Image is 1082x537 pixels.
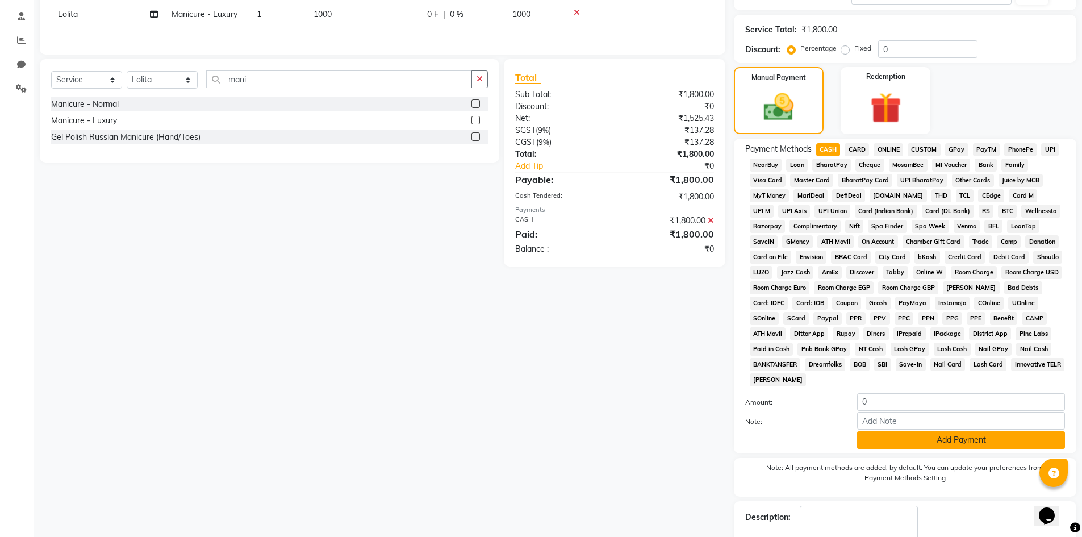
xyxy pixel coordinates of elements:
[1033,251,1062,264] span: Shoutlo
[745,24,797,36] div: Service Total:
[512,9,530,19] span: 1000
[507,124,615,136] div: ( )
[206,70,472,88] input: Search or Scan
[990,312,1018,325] span: Benefit
[954,220,980,233] span: Venmo
[951,266,997,279] span: Room Charge
[750,235,778,248] span: SaveIN
[443,9,445,20] span: |
[1004,281,1042,294] span: Bad Debts
[870,312,890,325] span: PPV
[805,358,845,371] span: Dreamfolks
[832,189,865,202] span: DefiDeal
[1011,358,1064,371] span: Innovative TELR
[172,9,237,19] span: Manicure - Luxury
[1034,492,1071,526] iframe: chat widget
[1016,327,1051,340] span: Pine Labs
[897,174,947,187] span: UPI BharatPay
[783,312,809,325] span: SCard
[790,327,828,340] span: Dittor App
[846,266,878,279] span: Discover
[845,143,869,156] span: CARD
[750,174,786,187] span: Visa Card
[979,205,994,218] span: RS
[314,9,332,19] span: 1000
[737,417,849,427] label: Note:
[615,101,722,113] div: ₹0
[998,205,1017,218] span: BTC
[1007,220,1039,233] span: LoanTap
[745,463,1065,488] label: Note: All payment methods are added, by default. You can update your preferences from
[750,220,786,233] span: Razorpay
[855,205,917,218] span: Card (Indian Bank)
[817,235,854,248] span: ATH Movil
[816,143,841,156] span: CASH
[1001,266,1062,279] span: Room Charge USD
[1041,143,1059,156] span: UPI
[812,159,851,172] span: BharatPay
[997,235,1021,248] span: Comp
[615,173,722,186] div: ₹1,800.00
[515,205,713,215] div: Payments
[450,9,463,20] span: 0 %
[1008,297,1038,310] span: UOnline
[832,297,861,310] span: Coupon
[970,358,1006,371] span: Lash Card
[913,266,947,279] span: Online W
[831,251,871,264] span: BRAC Card
[782,235,813,248] span: GMoney
[615,136,722,148] div: ₹137.28
[615,215,722,227] div: ₹1,800.00
[750,159,782,172] span: NearBuy
[507,227,615,241] div: Paid:
[745,143,812,155] span: Payment Methods
[51,98,119,110] div: Manicure - Normal
[515,125,536,135] span: SGST
[895,312,914,325] span: PPC
[845,220,863,233] span: Nift
[750,189,789,202] span: MyT Money
[975,343,1012,356] span: Nail GPay
[507,89,615,101] div: Sub Total:
[857,431,1065,449] button: Add Payment
[515,72,541,84] span: Total
[846,312,866,325] span: PPR
[515,137,536,147] span: CGST
[857,393,1065,411] input: Amount
[750,327,786,340] span: ATH Movil
[538,126,549,135] span: 9%
[891,343,929,356] span: Lash GPay
[864,473,946,483] label: Payment Methods Setting
[801,24,837,36] div: ₹1,800.00
[932,159,971,172] span: MI Voucher
[975,159,997,172] span: Bank
[745,44,780,56] div: Discount:
[857,412,1065,430] input: Add Note
[615,191,722,203] div: ₹1,800.00
[737,397,849,407] label: Amount:
[967,312,985,325] span: PPE
[750,343,793,356] span: Paid in Cash
[914,251,940,264] span: bKash
[1022,312,1047,325] span: CAMP
[974,297,1004,310] span: COnline
[754,90,803,124] img: _cash.svg
[750,312,779,325] span: SOnline
[51,115,117,127] div: Manicure - Luxury
[838,174,892,187] span: BharatPay Card
[818,266,842,279] span: AmEx
[866,297,891,310] span: Gcash
[854,43,871,53] label: Fixed
[507,136,615,148] div: ( )
[875,251,910,264] span: City Card
[878,281,938,294] span: Room Charge GBP
[889,159,928,172] span: MosamBee
[507,215,615,227] div: CASH
[1001,159,1028,172] span: Family
[745,511,791,523] div: Description:
[868,220,907,233] span: Spa Finder
[800,43,837,53] label: Percentage
[796,251,826,264] span: Envision
[786,159,808,172] span: Loan
[793,189,828,202] span: MariDeal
